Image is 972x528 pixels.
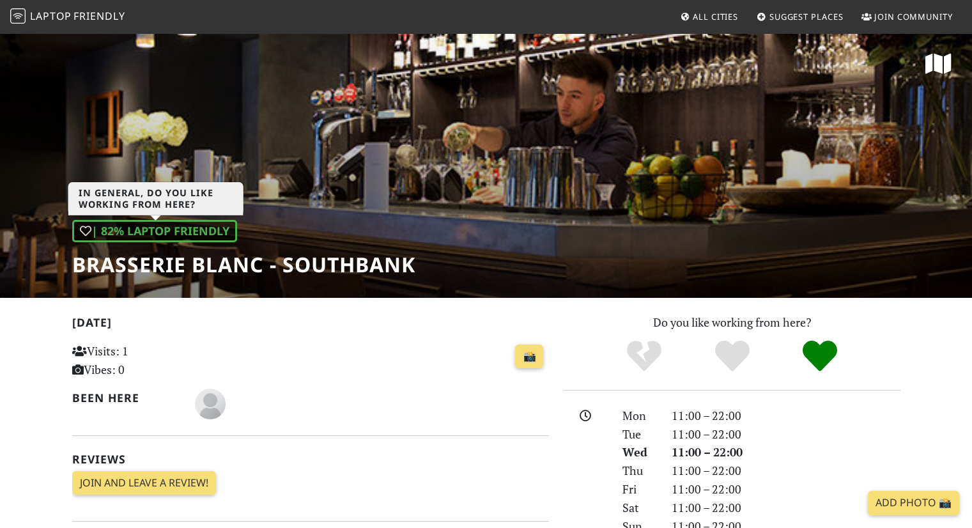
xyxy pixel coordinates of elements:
[675,5,743,28] a: All Cities
[10,8,26,24] img: LaptopFriendly
[615,425,663,444] div: Tue
[664,462,908,480] div: 11:00 – 22:00
[564,313,900,332] p: Do you like working from here?
[68,182,243,215] h3: In general, do you like working from here?
[693,11,738,22] span: All Cities
[664,443,908,462] div: 11:00 – 22:00
[72,471,216,495] a: Join and leave a review!
[195,395,226,410] span: Amy Williams
[776,339,864,374] div: Definitely!
[10,6,125,28] a: LaptopFriendly LaptopFriendly
[615,499,663,517] div: Sat
[615,407,663,425] div: Mon
[874,11,953,22] span: Join Community
[600,339,688,374] div: No
[72,342,221,379] p: Visits: 1 Vibes: 0
[664,425,908,444] div: 11:00 – 22:00
[30,9,72,23] span: Laptop
[615,462,663,480] div: Thu
[664,499,908,517] div: 11:00 – 22:00
[664,480,908,499] div: 11:00 – 22:00
[856,5,958,28] a: Join Community
[72,391,180,405] h2: Been here
[72,453,549,466] h2: Reviews
[72,220,237,242] div: | 82% Laptop Friendly
[72,316,549,334] h2: [DATE]
[73,9,125,23] span: Friendly
[515,345,543,369] a: 📸
[664,407,908,425] div: 11:00 – 22:00
[72,252,415,277] h1: Brasserie Blanc - Southbank
[769,11,844,22] span: Suggest Places
[615,443,663,462] div: Wed
[195,389,226,419] img: blank-535327c66bd565773addf3077783bbfce4b00ec00e9fd257753287c682c7fa38.png
[688,339,776,374] div: Yes
[752,5,849,28] a: Suggest Places
[615,480,663,499] div: Fri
